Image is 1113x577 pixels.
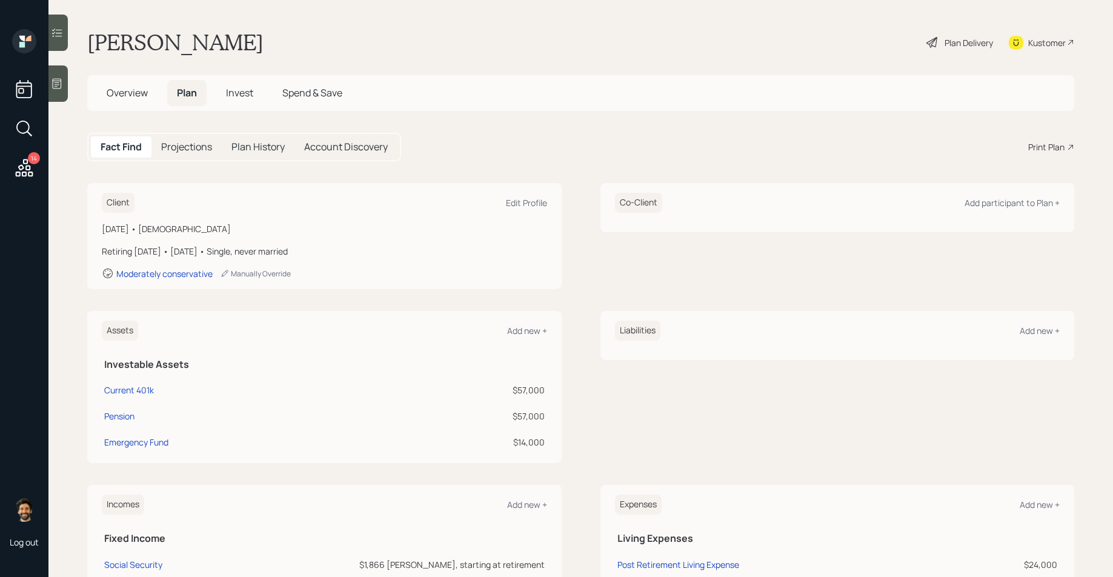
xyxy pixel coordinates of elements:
h5: Fact Find [101,141,142,153]
div: Add new + [507,325,547,336]
div: Post Retirement Living Expense [617,559,739,570]
div: $57,000 [394,384,544,396]
h6: Assets [102,321,138,341]
h6: Liabilities [615,321,660,341]
div: [DATE] • [DEMOGRAPHIC_DATA] [102,222,547,235]
div: Moderately conservative [116,268,213,279]
h5: Plan History [231,141,285,153]
div: $57,000 [394,410,544,422]
div: Retiring [DATE] • [DATE] • Single, never married [102,245,547,258]
div: Current 401k [104,384,154,396]
div: $1,866 [PERSON_NAME], starting at retirement [274,558,544,571]
span: Spend & Save [282,86,342,99]
h5: Account Discovery [304,141,388,153]
span: Plan [177,86,197,99]
h5: Fixed Income [104,533,545,544]
div: $24,000 [939,558,1057,571]
div: Kustomer [1028,36,1066,49]
h6: Client [102,193,135,213]
div: Social Security [104,559,162,570]
div: Emergency Fund [104,436,168,449]
h1: [PERSON_NAME] [87,29,264,56]
div: Add new + [1020,499,1060,510]
div: Plan Delivery [945,36,993,49]
span: Invest [226,86,253,99]
h5: Investable Assets [104,359,545,370]
div: 14 [28,152,40,164]
div: Add participant to Plan + [965,197,1060,208]
h6: Incomes [102,495,144,515]
div: Add new + [1020,325,1060,336]
span: Overview [107,86,148,99]
div: Edit Profile [506,197,547,208]
div: Add new + [507,499,547,510]
div: $14,000 [394,436,544,449]
h6: Expenses [615,495,662,515]
div: Manually Override [220,268,291,279]
h5: Projections [161,141,212,153]
div: Pension [104,410,135,422]
h5: Living Expenses [617,533,1058,544]
div: Print Plan [1028,141,1065,153]
h6: Co-Client [615,193,662,213]
img: eric-schwartz-headshot.png [12,498,36,522]
div: Log out [10,536,39,548]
